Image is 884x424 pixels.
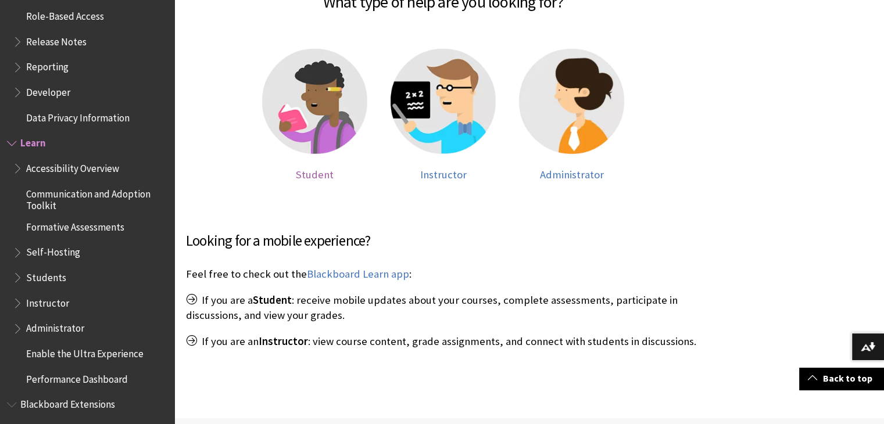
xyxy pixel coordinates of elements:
span: Student [296,168,334,181]
span: Enable the Ultra Experience [26,344,144,360]
a: Blackboard Learn app [307,267,409,281]
span: Student [253,293,292,307]
span: Learn [20,134,46,149]
span: Administrator [26,319,84,335]
span: Formative Assessments [26,217,124,233]
span: Administrator [540,168,604,181]
span: Instructor [420,168,467,181]
span: Accessibility Overview [26,159,119,174]
span: Self-Hosting [26,243,80,258]
a: Administrator help Administrator [519,49,624,181]
img: Administrator help [519,49,624,154]
span: Instructor [26,293,69,309]
span: Reporting [26,58,69,73]
a: Instructor help Instructor [391,49,496,181]
a: Back to top [799,368,884,389]
span: Students [26,268,66,283]
img: Instructor help [391,49,496,154]
span: Role-Based Access [26,6,104,22]
span: Performance Dashboard [26,369,128,385]
p: Feel free to check out the : [186,267,700,282]
span: Instructor [259,335,308,348]
span: Developer [26,82,70,98]
span: Communication and Adoption Toolkit [26,184,166,211]
p: If you are a : receive mobile updates about your courses, complete assessments, participate in di... [186,293,700,323]
h3: Looking for a mobile experience? [186,230,700,252]
a: Student help Student [262,49,367,181]
img: Student help [262,49,367,154]
nav: Book outline for Blackboard Learn Help [7,134,167,389]
span: Data Privacy Information [26,108,130,124]
span: Blackboard Extensions [20,395,115,411]
span: Release Notes [26,32,87,48]
p: If you are an : view course content, grade assignments, and connect with students in discussions. [186,334,700,349]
